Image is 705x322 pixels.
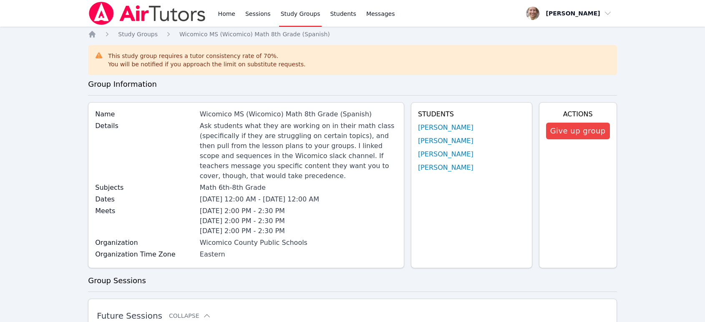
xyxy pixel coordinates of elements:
img: Air Tutors [88,2,206,25]
div: Eastern [200,249,397,259]
h4: Actions [546,109,610,119]
a: [PERSON_NAME] [418,163,473,173]
nav: Breadcrumb [88,30,617,38]
h4: Students [418,109,525,119]
li: [DATE] 2:00 PM - 2:30 PM [200,216,397,226]
label: Dates [95,194,195,204]
div: Wicomico MS (Wicomico) Math 8th Grade (Spanish) [200,109,397,119]
label: Meets [95,206,195,216]
a: [PERSON_NAME] [418,123,473,133]
h3: Group Information [88,78,617,90]
button: Collapse [169,312,211,320]
span: Wicomico MS (Wicomico) Math 8th Grade (Spanish) [179,31,330,38]
button: Give up group [546,123,610,139]
label: Name [95,109,195,119]
a: [PERSON_NAME] [418,136,473,146]
div: Math 6th-8th Grade [200,183,397,193]
div: Ask students what they are working on in their math class (specifically if they are struggling on... [200,121,397,181]
label: Organization Time Zone [95,249,195,259]
h3: Group Sessions [88,275,617,287]
a: Wicomico MS (Wicomico) Math 8th Grade (Spanish) [179,30,330,38]
li: [DATE] 2:00 PM - 2:30 PM [200,206,397,216]
a: Study Groups [118,30,158,38]
div: You will be notified if you approach the limit on substitute requests. [108,60,305,68]
label: Subjects [95,183,195,193]
label: Details [95,121,195,131]
li: [DATE] 2:00 PM - 2:30 PM [200,226,397,236]
span: [DATE] 12:00 AM - [DATE] 12:00 AM [200,195,319,203]
div: Wicomico County Public Schools [200,238,397,248]
a: [PERSON_NAME] [418,149,473,159]
span: Future Sessions [97,311,162,321]
span: Study Groups [118,31,158,38]
span: Messages [366,10,395,18]
label: Organization [95,238,195,248]
div: This study group requires a tutor consistency rate of 70 %. [108,52,305,68]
